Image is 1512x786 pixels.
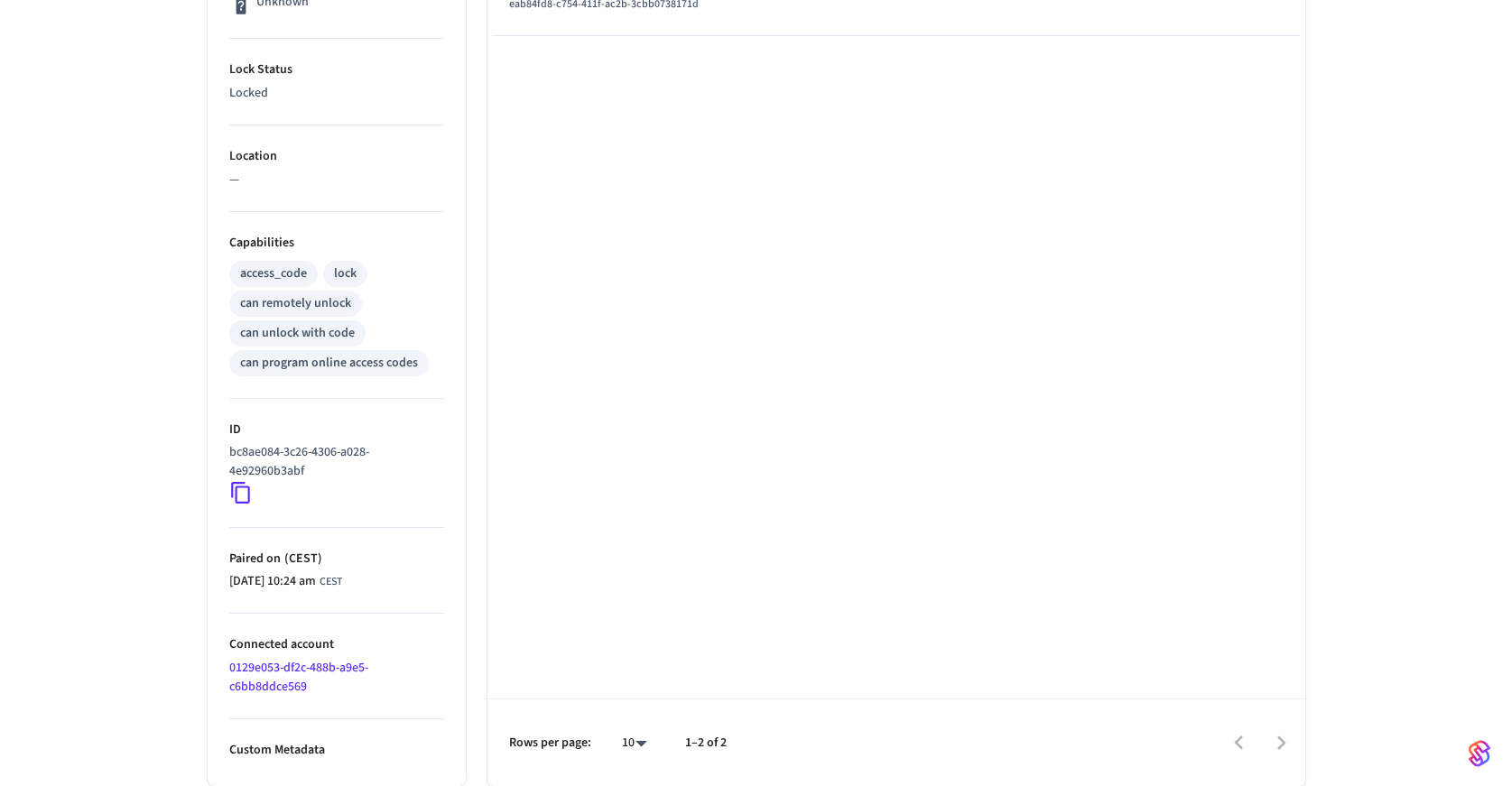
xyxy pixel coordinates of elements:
[281,550,322,568] span: ( CEST )
[685,734,727,753] p: 1–2 of 2
[229,572,316,591] span: [DATE] 10:24 am
[229,741,444,760] p: Custom Metadata
[229,572,342,591] div: Europe/Warsaw
[334,264,357,283] div: lock
[229,659,368,696] a: 0129e053-df2c-488b-a9e5-c6bb8ddce569
[240,324,355,343] div: can unlock with code
[229,421,444,439] p: ID
[229,234,444,253] p: Capabilities
[229,550,444,569] p: Paired on
[240,294,351,313] div: can remotely unlock
[1469,739,1490,768] img: SeamLogoGradient.69752ec5.svg
[613,730,656,756] div: 10
[240,354,418,373] div: can program online access codes
[229,60,444,79] p: Lock Status
[229,171,444,190] p: —
[509,734,591,753] p: Rows per page:
[240,264,307,283] div: access_code
[229,84,444,103] p: Locked
[229,147,444,166] p: Location
[229,443,437,481] p: bc8ae084-3c26-4306-a028-4e92960b3abf
[229,635,444,654] p: Connected account
[320,574,342,590] span: CEST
